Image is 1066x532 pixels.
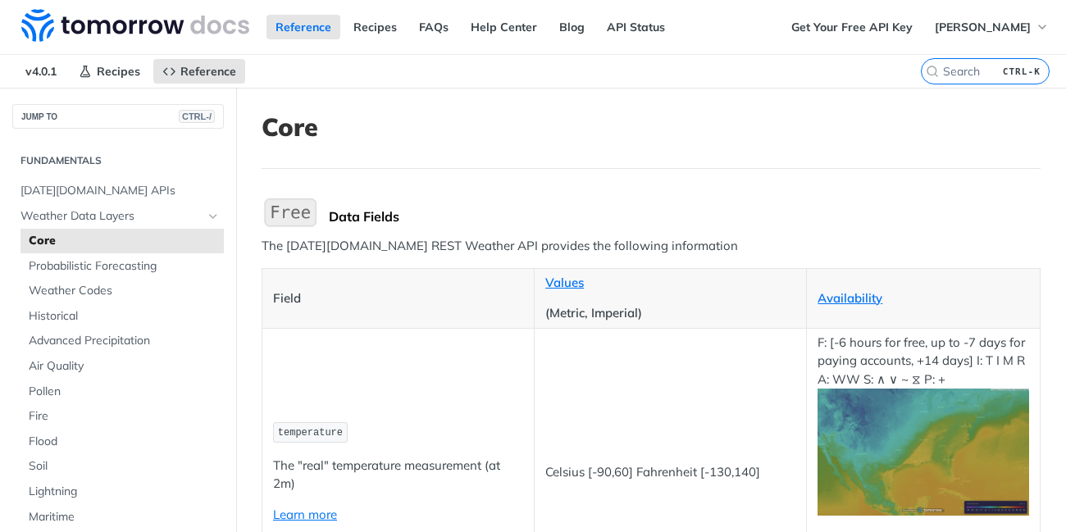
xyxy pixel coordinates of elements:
span: Weather Data Layers [20,208,203,225]
span: Lightning [29,484,220,500]
a: FAQs [410,15,458,39]
a: Fire [20,404,224,429]
a: Availability [818,290,882,306]
span: Weather Codes [29,283,220,299]
a: [DATE][DOMAIN_NAME] APIs [12,179,224,203]
a: Maritime [20,505,224,530]
p: Celsius [-90,60] Fahrenheit [-130,140] [545,463,795,482]
h1: Core [262,112,1041,142]
a: Historical [20,304,224,329]
a: Pollen [20,380,224,404]
a: Soil [20,454,224,479]
span: CTRL-/ [179,110,215,123]
kbd: CTRL-K [999,63,1045,80]
p: F: [-6 hours for free, up to -7 days for paying accounts, +14 days] I: T I M R A: WW S: ∧ ∨ ~ ⧖ P: + [818,334,1029,516]
span: Fire [29,408,220,425]
a: Probabilistic Forecasting [20,254,224,279]
a: Values [545,275,584,290]
a: Reference [153,59,245,84]
span: temperature [278,427,343,439]
p: (Metric, Imperial) [545,304,795,323]
a: Get Your Free API Key [782,15,922,39]
a: Weather Data LayersHide subpages for Weather Data Layers [12,204,224,229]
span: Historical [29,308,220,325]
span: Expand image [818,443,1029,459]
div: Data Fields [329,208,1041,225]
span: Probabilistic Forecasting [29,258,220,275]
a: Flood [20,430,224,454]
img: Tomorrow.io Weather API Docs [21,9,249,42]
a: Lightning [20,480,224,504]
span: Reference [180,64,236,79]
a: Reference [266,15,340,39]
p: Field [273,289,523,308]
a: Blog [550,15,594,39]
svg: Search [926,65,939,78]
h2: Fundamentals [12,153,224,168]
span: [DATE][DOMAIN_NAME] APIs [20,183,220,199]
span: Recipes [97,64,140,79]
span: Pollen [29,384,220,400]
a: Advanced Precipitation [20,329,224,353]
a: Air Quality [20,354,224,379]
a: Weather Codes [20,279,224,303]
button: JUMP TOCTRL-/ [12,104,224,129]
a: Recipes [344,15,406,39]
span: Core [29,233,220,249]
button: [PERSON_NAME] [926,15,1058,39]
a: Help Center [462,15,546,39]
span: Maritime [29,509,220,525]
a: Recipes [70,59,149,84]
span: Flood [29,434,220,450]
p: The "real" temperature measurement (at 2m) [273,457,523,493]
span: [PERSON_NAME] [935,20,1031,34]
p: The [DATE][DOMAIN_NAME] REST Weather API provides the following information [262,237,1041,256]
a: API Status [598,15,674,39]
a: Core [20,229,224,253]
span: Air Quality [29,358,220,375]
span: Soil [29,458,220,475]
span: v4.0.1 [16,59,66,84]
a: Learn more [273,507,337,522]
span: Advanced Precipitation [29,333,220,349]
button: Hide subpages for Weather Data Layers [207,210,220,223]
